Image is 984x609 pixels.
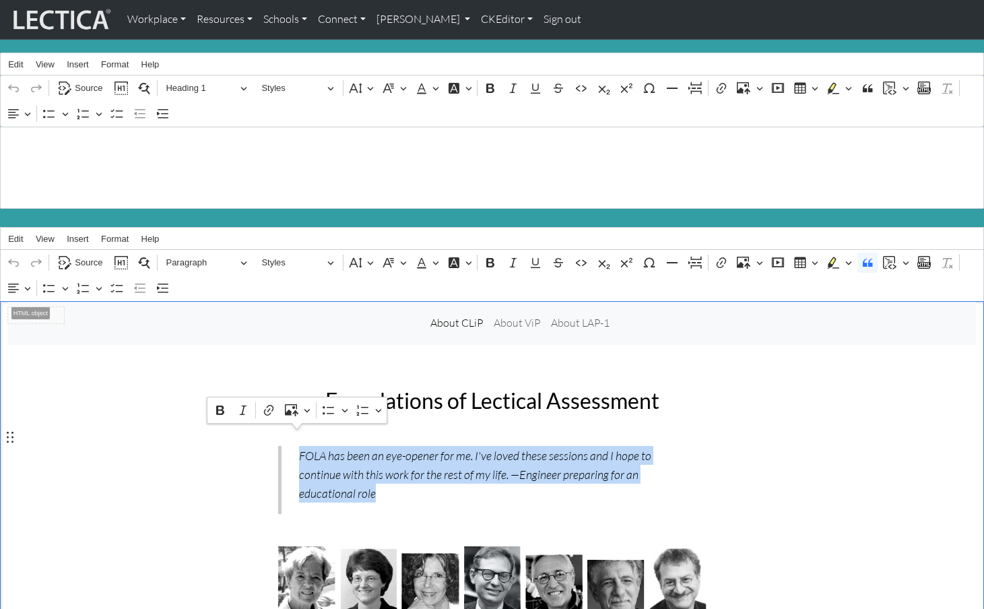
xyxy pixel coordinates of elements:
a: Workplace [122,5,191,34]
span: Source [75,255,102,271]
span: Edit [8,60,23,69]
button: Source [52,77,108,98]
p: ⁠⁠⁠⁠⁠⁠⁠ [8,307,65,329]
span: Help [141,60,160,69]
span: View [36,234,55,243]
a: Schools [258,5,313,34]
p: FOLA has been an eye-opener for me. I've loved these sessions and I hope to continue with this wo... [299,446,688,503]
a: Resources [191,5,258,34]
a: [PERSON_NAME] [371,5,475,34]
div: Editor menu bar [1,228,983,250]
a: Connect [313,5,371,34]
a: Sign out [538,5,587,34]
span: Paragraph [166,255,236,271]
button: Heading 1, Heading [160,77,253,98]
span: Format [101,234,129,243]
button: Styles [256,77,340,98]
a: About ViP [488,309,546,337]
span: Edit [8,234,23,243]
a: CKEditor [475,5,538,34]
a: About LAP-1 [546,309,615,337]
a: About CLiP [425,309,488,337]
div: Editor contextual toolbar [207,397,387,423]
span: Help [141,234,160,243]
span: Styles [261,255,323,271]
span: Styles [261,80,323,96]
div: Editor toolbar [1,250,983,301]
span: Heading 1 [166,80,236,96]
h2: Foundations of Lectical Assessment [278,388,707,414]
h1: FOLA [8,152,977,184]
div: Editor toolbar [1,75,983,127]
img: lecticalive [10,7,111,32]
button: Source [52,252,108,273]
span: Insert [67,60,89,69]
span: Format [101,60,129,69]
button: Styles [256,252,340,273]
button: Paragraph, Heading [160,252,253,273]
div: Editor menu bar [1,53,983,75]
span: Insert [67,234,89,243]
span: View [36,60,55,69]
span: Source [75,80,102,96]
